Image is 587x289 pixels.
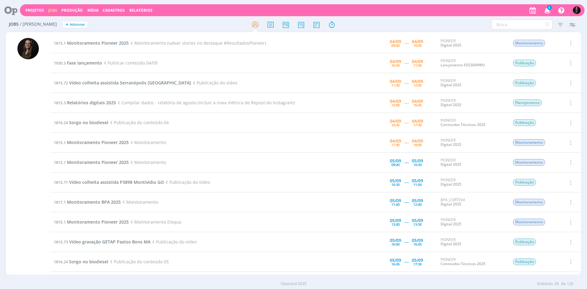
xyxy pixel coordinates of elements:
[391,183,400,186] div: 10:30
[108,120,169,125] span: Publicação do conteúdo 04
[413,163,422,166] div: 10:30
[390,238,401,243] div: 05/09
[404,100,409,106] span: -----
[391,143,400,146] div: 17:30
[404,139,409,145] span: -----
[390,59,401,64] div: 04/09
[86,8,100,13] button: Mídia
[108,259,169,265] span: Publicação do conteúdo 05
[116,100,295,106] span: Compilar dados - relatório de agosto (incluir a nova métrica de Repost do Instagram)
[129,139,166,145] span: Monitoramento
[54,159,129,165] a: 1815.1Monitoramento Pioneer 2025
[390,218,401,223] div: 05/09
[441,218,504,227] div: PIONEER
[391,44,400,47] div: 09:00
[391,163,400,166] div: 09:00
[54,219,66,225] span: 1815.1
[48,8,57,13] a: Jobs
[67,100,116,106] span: Relatórios digitais 2025
[390,159,401,163] div: 05/09
[547,5,552,10] span: 6
[441,202,461,207] a: Digital 2025
[404,259,409,265] span: -----
[513,139,545,146] span: Monitoramento
[46,8,59,13] button: Jobs
[54,80,68,86] span: 1815.72
[413,183,422,186] div: 11:00
[412,159,423,163] div: 05/09
[412,139,423,143] div: 04/09
[54,100,66,106] span: 1815.3
[441,82,461,87] a: Digital 2025
[561,281,566,287] span: de
[54,40,129,46] a: 1815.1Monitoramento Pioneer 2025
[404,199,409,205] span: -----
[513,199,545,206] span: Monitoramento
[404,40,409,46] span: -----
[54,259,108,265] a: 1816.24Sorgo no biodiesel
[441,238,504,246] div: PIONEER
[573,5,581,16] button: N
[441,43,461,48] a: Digital 2025
[441,122,485,127] a: Conteúdos Técnicos 2025
[441,102,461,107] a: Digital 2025
[54,239,150,245] a: 1815.73Vídeo gravação GETAP Pastos Bons MA
[70,23,85,27] span: Adicionar
[127,8,154,13] button: Relatórios
[441,198,504,207] div: BPA_CORTEVA
[191,80,237,86] span: Publicação do vídeo
[441,39,504,48] div: PIONEER
[390,198,401,203] div: 05/09
[513,60,536,66] span: Publicação
[20,22,57,27] span: / [PERSON_NAME]
[54,100,116,106] a: 1815.3Relatórios digitais 2025
[413,203,422,206] div: 12:00
[102,60,157,66] span: Publicar conteúdo 04/09
[441,178,504,187] div: PIONEER
[573,6,581,14] img: N
[129,8,153,13] a: Relatórios
[391,262,400,266] div: 16:45
[391,103,400,107] div: 13:00
[54,179,164,185] a: 1815.71Vídeo colheita assistida P3898 Montividiu GO
[413,123,422,127] div: 17:30
[391,123,400,127] div: 16:45
[67,139,129,145] span: Monitoramento Pioneer 2025
[67,159,129,165] span: Monitoramento Pioneer 2025
[441,158,504,167] div: PIONEER
[121,199,158,205] span: Monitoramento
[54,239,68,245] span: 1815.73
[541,5,553,16] button: 6
[67,219,129,225] span: Monitoramento Pioneer 2025
[404,239,409,245] span: -----
[391,223,400,226] div: 13:00
[404,179,409,185] span: -----
[441,261,485,266] a: Conteúdos Técnicos 2025
[412,39,423,44] div: 04/09
[391,203,400,206] div: 11:00
[413,243,422,246] div: 16:45
[441,182,461,187] a: Digital 2025
[413,44,422,47] div: 10:30
[513,119,536,126] span: Publicação
[54,120,108,125] a: 1816.24Sorgo no biodiesel
[67,60,102,66] span: Fase lançamento
[129,219,181,225] span: Monitoramento Eloqua
[69,179,164,185] span: Vídeo colheita assistida P3898 Montividiu GO
[441,241,461,246] a: Digital 2025
[513,99,542,106] span: Planejamento
[441,162,461,167] a: Digital 2025
[513,159,545,166] span: Monitoramento
[492,20,552,29] input: Busca
[390,39,401,44] div: 04/09
[441,79,504,87] div: PIONEER
[441,62,485,68] a: Lançamento P25300PWU
[513,179,536,186] span: Publicação
[391,64,400,67] div: 10:30
[69,259,108,265] span: Sorgo no biodiesel
[54,139,129,145] a: 1815.1Monitoramento Pioneer 2025
[412,99,423,103] div: 04/09
[54,140,66,145] span: 1815.1
[390,99,401,103] div: 04/09
[391,243,400,246] div: 16:00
